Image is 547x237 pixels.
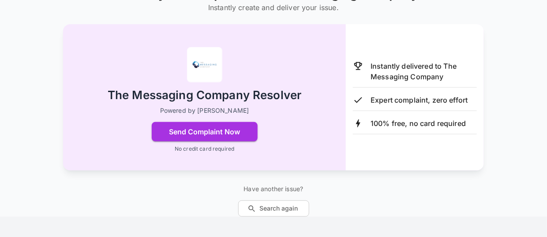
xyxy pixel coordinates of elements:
button: Send Complaint Now [152,122,258,141]
p: 100% free, no card required [371,118,466,129]
h2: The Messaging Company Resolver [108,88,302,103]
p: Expert complaint, zero effort [371,95,468,105]
p: Have another issue? [238,185,309,193]
img: The Messaging Company [187,47,222,82]
button: Search again [238,200,309,217]
p: Powered by [PERSON_NAME] [160,106,249,115]
p: No credit card required [175,145,234,153]
h6: Instantly create and deliver your issue. [124,1,423,14]
p: Instantly delivered to The Messaging Company [371,61,477,82]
